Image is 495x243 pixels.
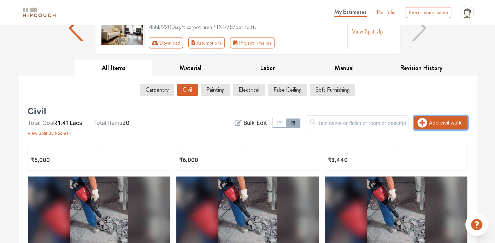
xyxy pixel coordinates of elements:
[412,15,426,41] img: arrow right
[310,84,355,96] button: Soft Furnishing
[140,84,174,96] button: Carpentry
[243,118,266,127] span: Bulk Edit
[28,127,72,137] button: View Split By Rooms
[93,118,129,127] li: 20
[233,84,265,96] button: Electrical
[201,84,230,96] button: Painting
[377,8,396,17] a: Portfolio
[230,37,275,48] button: Project Timeline
[69,15,83,41] img: arrow left
[93,119,122,126] span: Total Items
[22,5,57,21] span: logo-horizontal.svg
[31,156,50,164] span: ₹6,000
[22,6,57,19] img: logo-horizontal.svg
[55,119,68,126] span: ₹1.41
[328,156,348,164] span: ₹3,440
[383,60,460,76] button: Revision History
[28,131,69,136] span: View Split By Rooms
[70,119,82,126] span: Lacs
[179,156,198,164] span: ₹6,000
[229,60,306,76] button: Labor
[177,84,198,96] button: Civil
[306,60,383,76] button: Manual
[149,37,280,48] div: First group
[352,27,383,36] button: View Split Up
[334,8,367,16] span: My Estimates
[149,23,343,31] div: 4bhk / 2200 sq.ft carpet area / INR 787 per sq.ft.
[100,8,145,47] img: gallery
[414,116,467,129] button: Add civil work
[352,27,383,35] span: View Split Up
[406,7,451,18] div: Book a consultation
[28,109,46,114] h5: Civil
[152,60,229,76] button: Material
[268,84,307,96] button: False Ceiling
[188,37,225,48] button: Assumptions
[28,119,55,126] span: Total Cost
[149,37,183,48] button: Download
[306,115,408,130] input: Item name or finish or room or description
[75,60,152,76] button: All Items
[149,37,343,48] div: Toolbar with button groups
[235,118,266,127] button: Bulk Edit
